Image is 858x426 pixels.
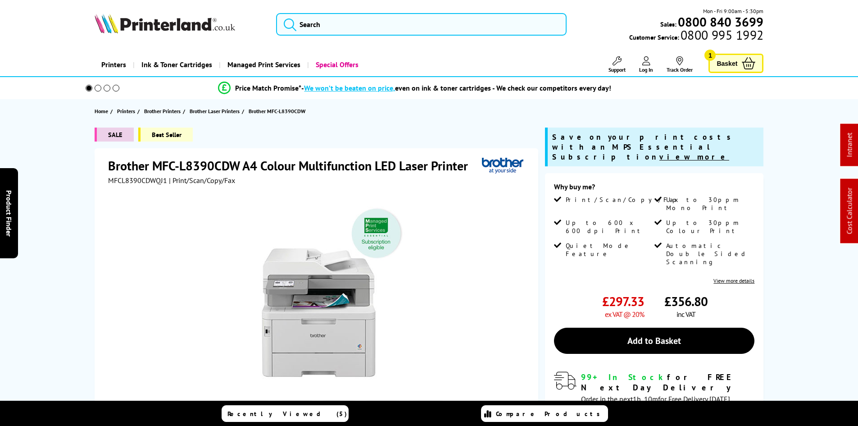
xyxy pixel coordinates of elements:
span: Ink & Toner Cartridges [141,53,212,76]
span: SALE [95,128,134,142]
span: Up to 30ppm Mono Print [666,196,753,212]
a: Intranet [845,133,854,157]
a: View more details [713,277,754,284]
span: Save on your print costs with an MPS Essential Subscription [552,132,735,162]
span: Sales: [660,20,676,28]
span: Best Seller [138,128,193,142]
span: Home [95,106,108,116]
span: Support [608,66,626,73]
span: 99+ In Stock [581,372,667,382]
img: Brother [482,157,523,174]
span: We won’t be beaten on price, [304,83,395,92]
img: Brother MFC-L8390CDW [229,203,406,380]
a: Support [608,56,626,73]
a: Track Order [667,56,693,73]
span: Price Match Promise* [235,83,301,92]
div: - even on ink & toner cartridges - We check our competitors every day! [301,83,611,92]
img: Printerland Logo [95,14,235,33]
a: Ink & Toner Cartridges [133,53,219,76]
span: Recently Viewed (5) [227,410,347,418]
span: Brother MFC-L8390CDW [249,108,305,115]
span: | Print/Scan/Copy/Fax [169,176,235,185]
b: 0800 840 3699 [678,14,763,30]
a: Cost Calculator [845,188,854,234]
span: MFCL8390CDWQJ1 [108,176,167,185]
span: Up to 600 x 600 dpi Print [566,219,652,235]
a: Recently Viewed (5) [222,405,349,422]
span: 1h, 10m [633,394,658,403]
a: Compare Products [481,405,608,422]
a: Brother Laser Printers [190,106,242,116]
a: Add to Basket [554,328,754,354]
span: Order in the next for Free Delivery [DATE] 26 August! [581,394,730,414]
div: for FREE Next Day Delivery [581,372,754,393]
a: Log In [639,56,653,73]
span: 0800 995 1992 [679,31,763,39]
a: Printers [95,53,133,76]
span: Brother Printers [144,106,181,116]
span: Customer Service: [629,31,763,41]
span: £356.80 [664,293,708,310]
span: ex VAT @ 20% [605,310,644,319]
span: Brother Laser Printers [190,106,240,116]
a: 0800 840 3699 [676,18,763,26]
span: Basket [717,57,737,69]
a: Managed Print Services [219,53,307,76]
span: Log In [639,66,653,73]
span: Printers [117,106,135,116]
h1: Brother MFC-L8390CDW A4 Colour Multifunction LED Laser Printer [108,157,477,174]
span: Compare Products [496,410,605,418]
span: 1 [704,50,716,61]
a: Printers [117,106,137,116]
span: Product Finder [5,190,14,236]
a: Brother Printers [144,106,183,116]
u: view more [659,152,729,162]
span: Quiet Mode Feature [566,242,652,258]
span: £297.33 [602,293,644,310]
span: Print/Scan/Copy/Fax [566,196,681,204]
span: inc VAT [676,310,695,319]
a: Printerland Logo [95,14,265,35]
li: modal_Promise [73,80,757,96]
span: Mon - Fri 9:00am - 5:30pm [703,7,763,15]
input: Search [276,13,567,36]
div: modal_delivery [554,372,754,413]
span: Automatic Double Sided Scanning [666,242,753,266]
a: Home [95,106,110,116]
a: Basket 1 [708,54,763,73]
div: Why buy me? [554,182,754,196]
span: Up to 30ppm Colour Print [666,219,753,235]
a: Special Offers [307,53,365,76]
